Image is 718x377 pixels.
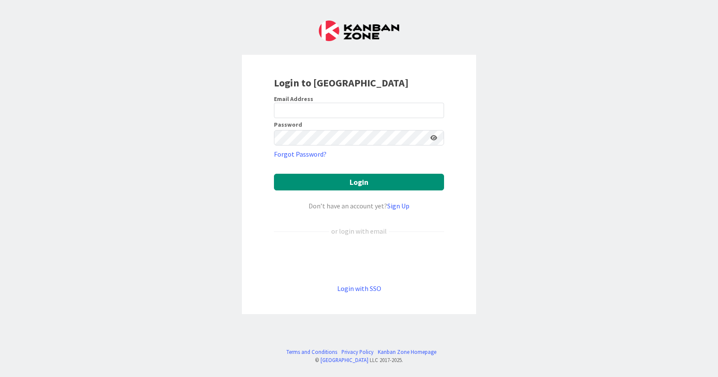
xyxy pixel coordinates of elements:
b: Login to [GEOGRAPHIC_DATA] [274,76,409,89]
iframe: Kirjaudu Google-tilillä -painike [270,250,448,269]
div: © LLC 2017- 2025 . [282,356,436,364]
a: Terms and Conditions [286,348,337,356]
a: Login with SSO [337,284,381,293]
a: Forgot Password? [274,149,327,159]
div: or login with email [329,226,389,236]
div: Don’t have an account yet? [274,201,444,211]
label: Password [274,122,302,128]
a: Sign Up [387,202,409,210]
a: Privacy Policy [341,348,374,356]
button: Login [274,174,444,190]
img: Kanban Zone [319,21,399,41]
label: Email Address [274,95,313,103]
a: Kanban Zone Homepage [378,348,436,356]
a: [GEOGRAPHIC_DATA] [321,356,368,363]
